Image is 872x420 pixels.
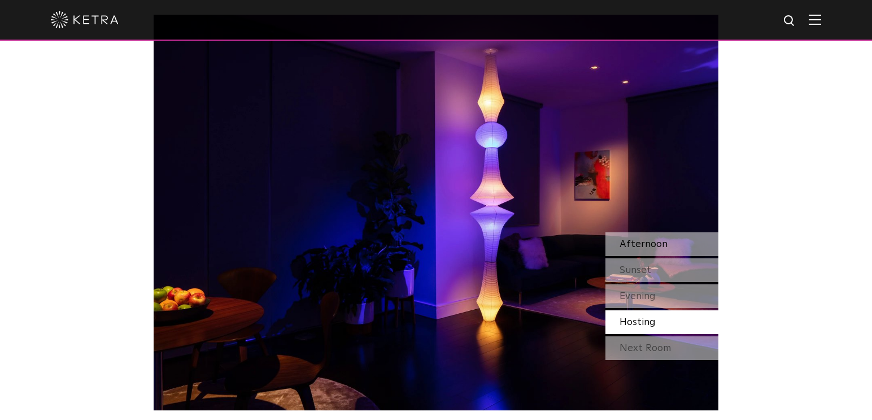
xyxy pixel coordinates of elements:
div: Next Room [605,336,718,360]
span: Sunset [620,265,651,275]
img: search icon [783,14,797,28]
img: Hamburger%20Nav.svg [809,14,821,25]
span: Afternoon [620,239,668,249]
span: Evening [620,291,656,301]
span: Hosting [620,317,656,327]
img: SS_HBD_LivingRoom_Desktop_04 [154,15,718,410]
img: ketra-logo-2019-white [51,11,119,28]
